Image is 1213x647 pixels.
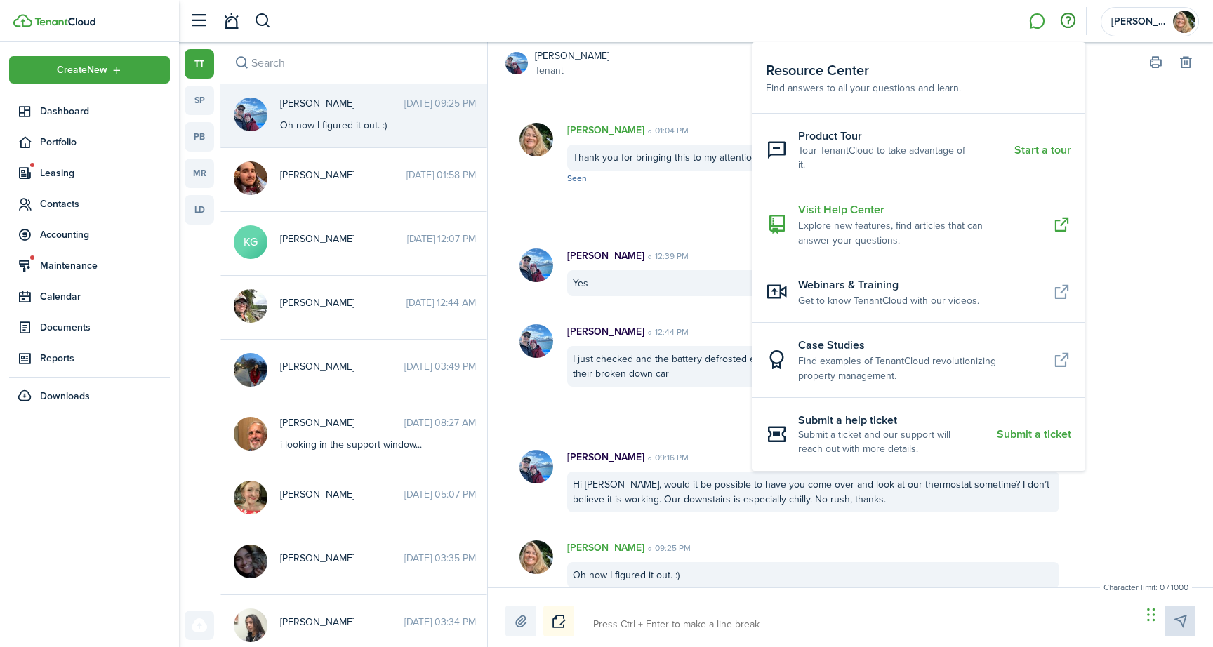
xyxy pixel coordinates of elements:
[567,324,644,339] p: [PERSON_NAME]
[234,545,267,578] img: Nabgha Qureshi
[185,122,214,152] a: pb
[798,337,1042,354] resource-center-item-title: Case Studies
[40,289,170,304] span: Calendar
[34,18,95,26] img: TenantCloud
[798,218,1042,248] resource-center-item-description: Explore new features, find articles that can answer your questions.
[280,96,404,111] span: Austin Cossio
[40,389,90,403] span: Downloads
[404,415,476,430] time: [DATE] 08:27 AM
[280,615,404,629] span: Whitney Jackson
[1100,581,1192,594] small: Character limit: 0 / 1000
[1146,53,1165,73] button: Print
[9,345,170,372] a: Reports
[40,351,170,366] span: Reports
[234,481,267,514] img: Madeline Tschappat Larson
[404,359,476,374] time: [DATE] 03:49 PM
[40,104,170,119] span: Dashboard
[404,615,476,629] time: [DATE] 03:34 PM
[798,128,1004,144] resource-center-item-title: Product Tour
[185,195,214,225] a: ld
[404,551,476,566] time: [DATE] 03:35 PM
[404,487,476,502] time: [DATE] 05:07 PM
[280,168,406,182] span: Elijah Sedenquist
[406,168,476,182] time: [DATE] 01:58 PM
[280,295,406,310] span: Scott Hunter
[752,262,1085,322] a: Webinars & TrainingGet to know TenantCloud with our videos.
[535,63,609,78] small: Tenant
[234,608,267,642] img: Whitney Jackson
[40,258,170,273] span: Maintenance
[9,98,170,125] a: Dashboard
[567,562,1059,588] div: Oh now I figured it out. :)
[567,346,1059,387] div: I just checked and the battery defrosted enough so I just pulled it from the gutter and put it ba...
[567,172,587,185] span: Seen
[185,159,214,188] a: mr
[404,96,476,111] time: [DATE] 09:25 PM
[280,232,407,246] span: Karen Graham
[798,428,986,457] resource-center-item-description: Submit a ticket and our support will reach out with more details.
[13,14,32,27] img: TenantCloud
[519,248,553,282] img: Austin Cossio
[766,81,1071,95] resource-center-header-description: Find answers to all your questions and learn.
[185,86,214,115] a: sp
[798,144,1004,173] resource-center-item-description: Tour TenantCloud to take advantage of it.
[519,123,553,156] img: Pamela Osowski
[40,196,170,211] span: Contacts
[567,145,1059,171] div: Thank you for bringing this to my attention. Just to clarify, we are talking about tenants in uni...
[997,428,1071,441] resource-center-item-link: Submit a ticket
[40,166,170,180] span: Leasing
[567,270,1059,296] div: Yes
[9,56,170,84] button: Open menu
[567,123,644,138] p: [PERSON_NAME]
[519,450,553,483] img: Austin Cossio
[766,60,869,81] span: Resource Center
[567,450,644,465] p: [PERSON_NAME]
[1143,580,1213,647] iframe: Chat Widget
[232,53,251,73] button: Search
[280,359,404,374] span: Anna Gilbert
[234,98,267,131] img: Austin Cossio
[644,326,689,338] time: 12:44 PM
[1173,11,1195,33] img: Pamela
[519,540,553,574] img: Pamela Osowski
[798,293,1009,308] resource-center-item-description: Get to know TenantCloud with our videos.
[40,227,170,242] span: Accounting
[543,606,574,636] button: Notice
[280,487,404,502] span: Madeline Tschappat Larson
[798,201,1042,218] resource-center-item-title: Visit Help Center
[752,187,1085,262] a: Visit Help CenterExplore new features, find articles that can answer your questions.
[644,451,689,464] time: 09:16 PM
[218,4,244,39] a: Notifications
[1014,144,1071,156] resource-center-item-link: Start a tour
[1147,594,1155,636] div: Drag
[280,437,456,452] div: i looking in the support window...
[1111,17,1167,27] span: Pamela
[234,161,267,195] img: Elijah Sedenquist
[406,295,476,310] time: [DATE] 12:44 AM
[752,113,1085,187] button: Product TourTour TenantCloud to take advantage of it.Start a tour
[407,232,476,246] time: [DATE] 12:07 PM
[234,353,267,387] img: Anna Gilbert
[644,250,689,262] time: 12:39 PM
[519,324,553,358] img: Austin Cossio
[644,542,691,554] time: 09:25 PM
[752,397,1085,471] button: Submit a help ticketSubmit a ticket and our support will reach out with more details.Submit a ticket
[40,320,170,335] span: Documents
[567,472,1059,512] div: Hi [PERSON_NAME], would it be possible to have you come over and look at our thermostat sometime?...
[644,124,689,137] time: 01:04 PM
[234,417,267,451] img: Robert Rosenfeld
[57,65,107,75] span: Create New
[752,322,1085,397] a: Case StudiesFind examples of TenantCloud revolutionizing property management.
[535,48,609,63] a: [PERSON_NAME]
[798,412,986,428] resource-center-item-title: Submit a help ticket
[220,42,487,84] input: search
[505,52,528,74] img: Austin Cossio
[234,289,267,323] img: Scott Hunter
[280,415,404,430] span: Robert Rosenfeld
[254,9,272,33] button: Search
[798,354,1042,383] resource-center-item-description: Find examples of TenantCloud revolutionizing property management.
[234,225,267,259] avatar-text: KG
[40,135,170,149] span: Portfolio
[185,49,214,79] a: tt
